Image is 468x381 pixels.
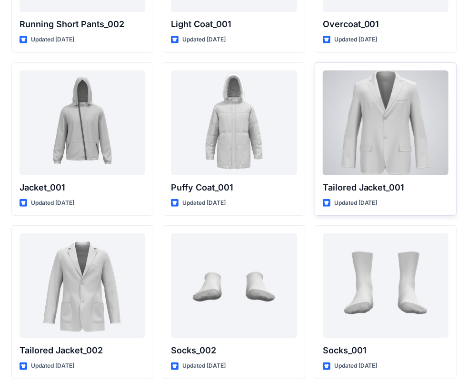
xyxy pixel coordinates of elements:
[171,344,297,357] p: Socks_002
[20,181,145,194] p: Jacket_001
[31,198,74,208] p: Updated [DATE]
[171,233,297,338] a: Socks_002
[171,70,297,175] a: Puffy Coat_001
[334,35,378,45] p: Updated [DATE]
[334,198,378,208] p: Updated [DATE]
[20,344,145,357] p: Tailored Jacket_002
[31,35,74,45] p: Updated [DATE]
[31,361,74,371] p: Updated [DATE]
[20,70,145,175] a: Jacket_001
[182,198,226,208] p: Updated [DATE]
[323,70,448,175] a: Tailored Jacket_001
[182,35,226,45] p: Updated [DATE]
[323,181,448,194] p: Tailored Jacket_001
[20,18,145,31] p: Running Short Pants_002
[323,344,448,357] p: Socks_001
[182,361,226,371] p: Updated [DATE]
[171,18,297,31] p: Light Coat_001
[171,181,297,194] p: Puffy Coat_001
[20,233,145,338] a: Tailored Jacket_002
[334,361,378,371] p: Updated [DATE]
[323,233,448,338] a: Socks_001
[323,18,448,31] p: Overcoat_001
